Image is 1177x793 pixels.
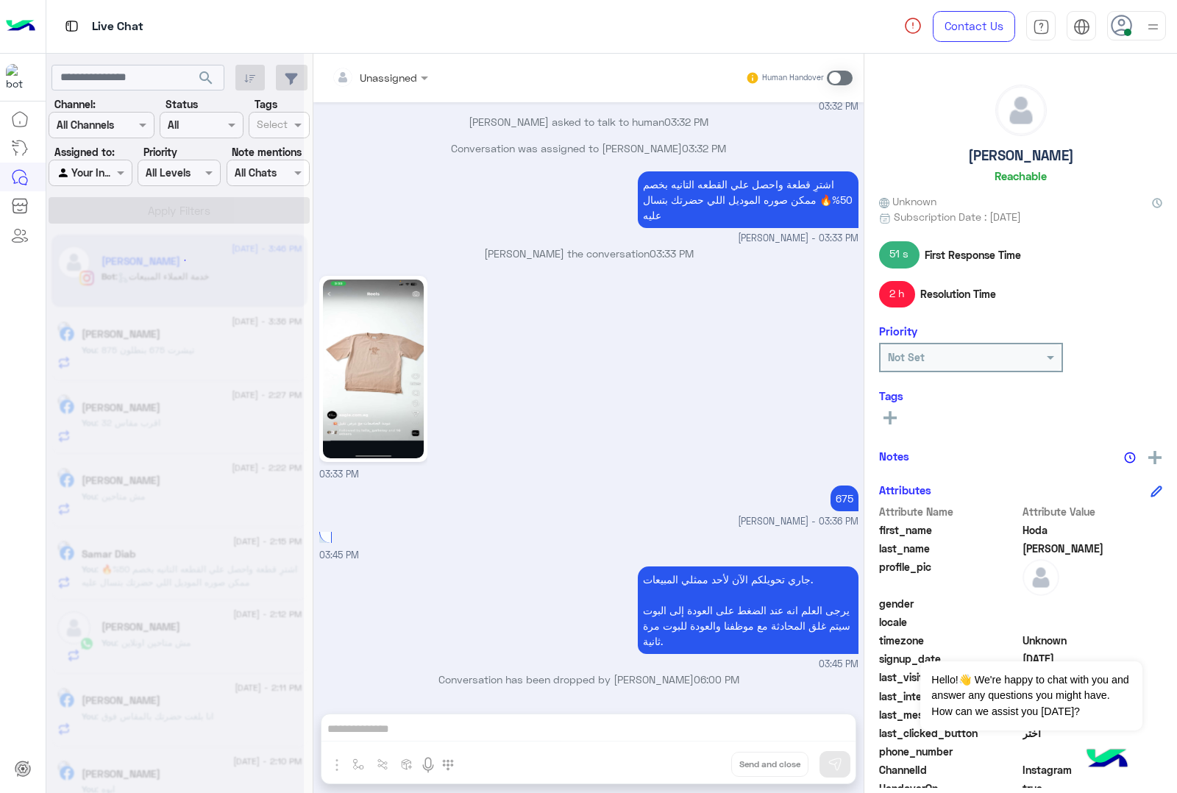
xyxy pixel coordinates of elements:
a: Contact Us [933,11,1015,42]
h6: Attributes [879,483,931,497]
span: gender [879,596,1020,611]
span: Subscription Date : [DATE] [894,209,1021,224]
p: 13/9/2025, 3:33 PM [638,171,858,228]
span: timezone [879,633,1020,648]
p: 13/9/2025, 3:36 PM [831,486,858,511]
span: 03:45 PM [819,658,858,672]
p: 13/9/2025, 3:45 PM [638,566,858,654]
span: last_interaction [879,689,1020,704]
span: 2 h [879,281,915,307]
img: tab [1073,18,1090,35]
img: hulul-logo.png [1081,734,1133,786]
img: defaultAdmin.png [1023,559,1059,596]
span: signup_date [879,651,1020,666]
span: Attribute Name [879,504,1020,519]
img: notes [1124,452,1136,463]
span: null [1023,596,1163,611]
div: loading... [162,247,188,273]
img: tab [1033,18,1050,35]
span: Hello!👋 We're happy to chat with you and answer any questions you might have. How can we assist y... [920,661,1142,730]
span: last_message [879,707,1020,722]
span: Unknown [879,193,936,209]
p: Conversation has been dropped by [PERSON_NAME] [319,672,858,687]
p: Live Chat [92,17,143,37]
img: add [1148,451,1162,464]
img: Logo [6,11,35,42]
span: 03:32 PM [664,115,708,128]
button: Send and close [731,752,808,777]
h5: [PERSON_NAME] [968,147,1074,164]
img: tab [63,17,81,35]
span: 03:32 PM [819,100,858,114]
span: Resolution Time [920,286,996,302]
h6: Priority [879,324,917,338]
span: اختر [1023,725,1163,741]
span: [PERSON_NAME] - 03:36 PM [738,515,858,529]
span: Attribute Value [1023,504,1163,519]
span: Hoda [1023,522,1163,538]
img: spinner [904,17,922,35]
span: 8 [1023,762,1163,778]
span: null [1023,614,1163,630]
img: profile [1144,18,1162,36]
span: 03:33 PM [650,247,694,260]
span: 03:32 PM [682,142,726,154]
span: last_name [879,541,1020,556]
span: 03:33 PM [319,469,359,480]
h6: Reachable [995,169,1047,182]
span: last_clicked_button [879,725,1020,741]
span: null [1023,744,1163,759]
a: tab [1026,11,1056,42]
h6: Notes [879,449,909,463]
p: [PERSON_NAME] the conversation [319,246,858,261]
span: phone_number [879,744,1020,759]
span: profile_pic [879,559,1020,593]
span: first_name [879,522,1020,538]
span: last_visited_flow [879,669,1020,685]
span: 51 s [879,241,920,268]
span: 03:45 PM [319,550,359,561]
small: Human Handover [762,72,824,84]
img: 713415422032625 [6,64,32,90]
p: [PERSON_NAME] asked to talk to human [319,114,858,129]
span: ChannelId [879,762,1020,778]
p: Conversation was assigned to [PERSON_NAME] [319,141,858,156]
h6: Tags [879,389,1162,402]
span: 06:00 PM [694,673,739,686]
span: First Response Time [925,247,1021,263]
div: Select [255,116,288,135]
span: Mohamed [1023,541,1163,556]
span: [PERSON_NAME] - 03:33 PM [738,232,858,246]
img: defaultAdmin.png [996,85,1046,135]
span: locale [879,614,1020,630]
